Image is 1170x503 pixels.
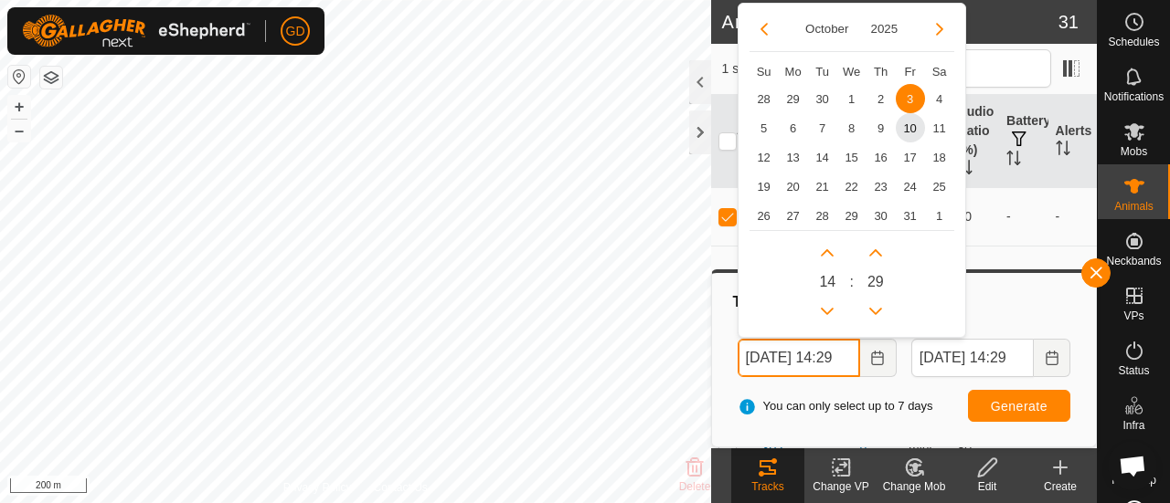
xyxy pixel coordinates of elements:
span: 12 [750,142,779,172]
td: 23 [867,172,896,201]
span: 7 [808,113,837,142]
button: – [8,120,30,141]
div: Change Mob [877,478,951,495]
h2: Animals [722,11,1058,33]
span: 29 [867,271,884,293]
th: Battery [999,95,1048,188]
span: 13 [779,142,808,172]
span: Schedules [1108,37,1159,47]
div: Create [1024,478,1097,495]
span: 1 [837,84,867,113]
img: Gallagher Logo [22,15,250,47]
button: Previous Month [750,15,779,44]
td: 22 [837,172,867,201]
td: - [1048,246,1097,381]
td: 3 [896,84,925,113]
td: 24 [896,172,925,201]
span: 14 [819,271,835,293]
td: 8 [837,113,867,142]
td: 17 [896,142,925,172]
span: 26 [750,201,779,230]
button: Next Month [925,15,954,44]
p-button: Next Hour [813,238,842,267]
button: Map Layers [40,67,62,89]
td: 15 [837,142,867,172]
td: 29 [779,84,808,113]
p-sorticon: Activate to sort [1006,153,1021,168]
td: 11 [925,113,954,142]
td: 1 [925,201,954,230]
td: 28 [750,84,779,113]
span: Neckbands [1106,256,1161,267]
div: Choose Date [738,3,966,339]
td: 14 [808,142,837,172]
p-button: Previous Minute [861,297,890,326]
th: Alerts [1048,95,1097,188]
span: Tu [815,65,829,79]
td: 31 [896,201,925,230]
span: Th [874,65,888,79]
div: Tracks [730,291,1078,313]
span: 10 Oct 2025, 2:24 pm [909,422,936,475]
span: 80 [958,441,973,456]
span: 2 [867,84,896,113]
span: Animals [1114,201,1154,212]
span: VPs [1123,310,1143,321]
span: 31 [1058,8,1079,36]
p-sorticon: Activate to sort [737,133,751,148]
span: Heatmap [1111,475,1156,486]
button: Reset Map [8,66,30,88]
td: 30 [808,84,837,113]
div: Edit [951,478,1024,495]
span: We [843,65,860,79]
td: 6 [779,113,808,142]
td: - [1048,187,1097,246]
td: 27 [779,201,808,230]
p-button: Previous Hour [813,297,842,326]
td: 30 [867,201,896,230]
td: 21 [808,172,837,201]
td: 25 [925,172,954,201]
span: Infra [1122,420,1144,431]
button: + [8,96,30,118]
td: 16 [867,142,896,172]
td: 10 [896,113,925,142]
a: Contact Us [373,479,427,496]
td: 28 [808,201,837,230]
span: Fr [904,65,915,79]
td: 18 [925,142,954,172]
span: You can only select up to 7 days [738,397,933,415]
td: - [999,246,1048,381]
span: Status [1118,365,1149,376]
p-button: Next Minute [861,238,890,267]
a: Privacy Policy [283,479,352,496]
th: Audio Ratio (%) [951,95,999,188]
td: 19 [750,172,779,201]
label: To [911,320,1070,339]
span: Mo [785,65,802,79]
button: Generate [968,390,1070,422]
td: 9 [867,113,896,142]
td: 29 [837,201,867,230]
div: Tracks [731,478,804,495]
button: Choose Year [863,18,905,39]
td: - [999,187,1048,246]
